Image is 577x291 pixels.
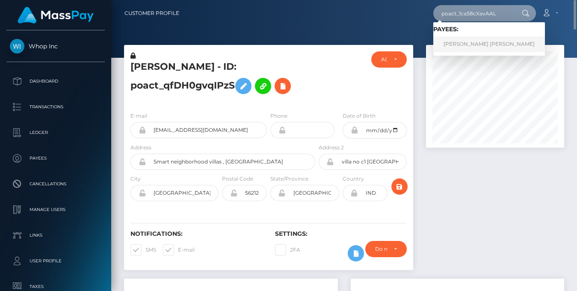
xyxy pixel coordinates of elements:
[10,203,101,216] p: Manage Users
[381,56,387,63] div: ACTIVE
[433,26,545,33] h6: Payees:
[433,5,514,21] input: Search...
[275,230,407,238] h6: Settings:
[10,152,101,165] p: Payees
[130,175,141,183] label: City
[10,178,101,190] p: Cancellations
[6,148,105,169] a: Payees
[130,144,151,151] label: Address
[222,175,253,183] label: Postal Code
[10,255,101,267] p: User Profile
[10,126,101,139] p: Ledger
[270,112,287,120] label: Phone
[6,96,105,118] a: Transactions
[6,250,105,272] a: User Profile
[6,122,105,143] a: Ledger
[6,225,105,246] a: Links
[6,42,105,50] span: Whop Inc
[433,36,545,52] a: [PERSON_NAME] [PERSON_NAME]
[10,75,101,88] p: Dashboard
[275,244,300,255] label: 2FA
[10,101,101,113] p: Transactions
[270,175,308,183] label: State/Province
[6,199,105,220] a: Manage Users
[319,144,344,151] label: Address 2
[343,175,364,183] label: Country
[343,112,376,120] label: Date of Birth
[10,39,24,53] img: Whop Inc
[10,229,101,242] p: Links
[124,4,179,22] a: Customer Profile
[130,230,262,238] h6: Notifications:
[365,241,407,257] button: Do not require
[130,60,311,98] h5: [PERSON_NAME] - ID: poact_qfDH0gvqIPzS
[130,244,156,255] label: SMS
[18,7,94,24] img: MassPay Logo
[6,173,105,195] a: Cancellations
[163,244,195,255] label: E-mail
[371,51,407,68] button: ACTIVE
[130,112,147,120] label: E-mail
[6,71,105,92] a: Dashboard
[375,246,387,252] div: Do not require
